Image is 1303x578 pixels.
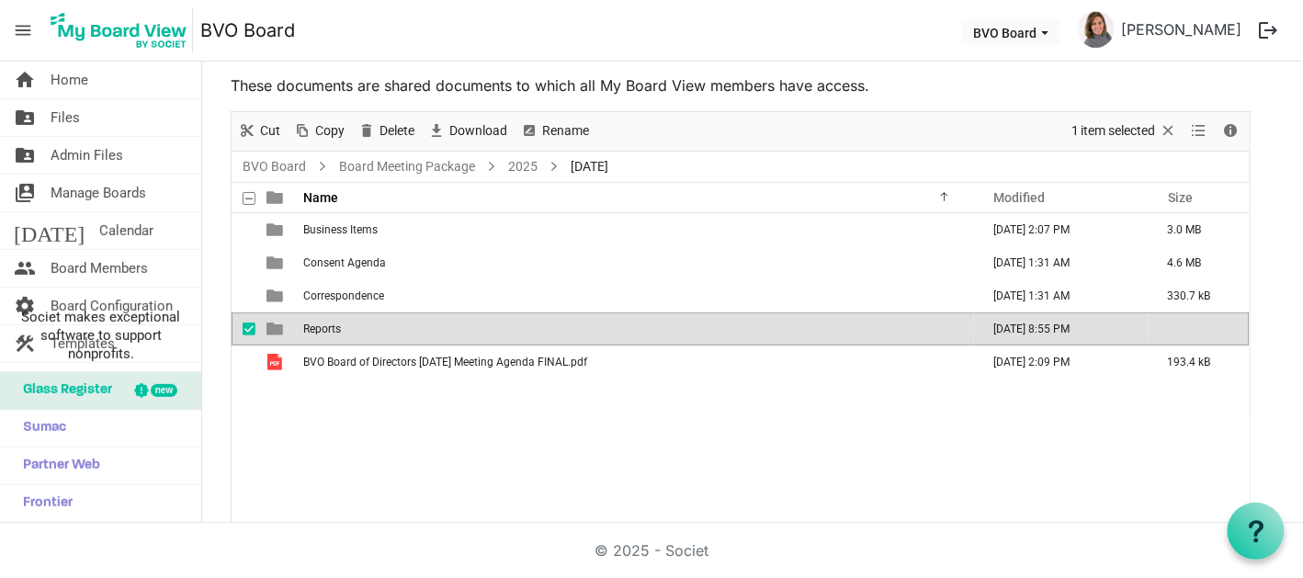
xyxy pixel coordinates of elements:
[232,246,255,279] td: checkbox
[232,346,255,379] td: checkbox
[595,541,708,560] a: © 2025 - Societ
[45,7,200,53] a: My Board View Logo
[298,312,974,346] td: Reports is template cell column header Name
[1115,11,1250,48] a: [PERSON_NAME]
[255,346,298,379] td: is template cell column header type
[14,288,36,324] span: settings
[51,250,148,287] span: Board Members
[974,346,1149,379] td: August 26, 2025 2:09 PM column header Modified
[51,137,123,174] span: Admin Files
[335,155,479,178] a: Board Meeting Package
[303,256,386,269] span: Consent Agenda
[255,213,298,246] td: is template cell column header type
[303,323,341,335] span: Reports
[14,410,66,447] span: Sumac
[287,112,351,151] div: Copy
[303,289,384,302] span: Correspondence
[1149,346,1250,379] td: 193.4 kB is template cell column header Size
[8,308,193,363] span: Societ makes exceptional software to support nonprofits.
[1149,279,1250,312] td: 330.7 kB is template cell column header Size
[313,119,346,142] span: Copy
[1068,119,1181,142] button: Selection
[974,312,1149,346] td: August 25, 2025 8:55 PM column header Modified
[6,13,40,48] span: menu
[1168,190,1193,205] span: Size
[1250,11,1288,50] button: logout
[424,119,510,142] button: Download
[567,155,612,178] span: [DATE]
[1187,119,1209,142] button: View dropdownbutton
[1216,112,1247,151] div: Details
[974,279,1149,312] td: August 28, 2025 1:31 AM column header Modified
[448,119,509,142] span: Download
[504,155,541,178] a: 2025
[14,212,85,249] span: [DATE]
[14,137,36,174] span: folder_shared
[289,119,347,142] button: Copy
[151,384,177,397] div: new
[1218,119,1243,142] button: Details
[99,212,153,249] span: Calendar
[974,246,1149,279] td: August 28, 2025 1:31 AM column header Modified
[298,279,974,312] td: Correspondence is template cell column header Name
[51,288,173,324] span: Board Configuration
[51,175,146,211] span: Manage Boards
[1184,112,1216,151] div: View
[255,279,298,312] td: is template cell column header type
[239,155,310,178] a: BVO Board
[45,7,193,53] img: My Board View Logo
[516,119,592,142] button: Rename
[514,112,595,151] div: Rename
[298,213,974,246] td: Business Items is template cell column header Name
[232,312,255,346] td: checkbox
[14,250,36,287] span: people
[14,485,73,522] span: Frontier
[354,119,417,142] button: Delete
[993,190,1045,205] span: Modified
[298,246,974,279] td: Consent Agenda is template cell column header Name
[231,74,1251,96] p: These documents are shared documents to which all My Board View members have access.
[1070,119,1158,142] span: 1 item selected
[1149,246,1250,279] td: 4.6 MB is template cell column header Size
[51,62,88,98] span: Home
[303,356,587,368] span: BVO Board of Directors [DATE] Meeting Agenda FINAL.pdf
[1078,11,1115,48] img: MnC5V0f8bXlevx3ztyDwGpUB7uCjngHDRxSkcSC0fSnSlpV2VjP-Il6Yf9OZy13_Vasq3byDuyXCHgM4Kz_e5g_thumb.png
[1149,312,1250,346] td: is template cell column header Size
[255,246,298,279] td: is template cell column header type
[14,175,36,211] span: switch_account
[234,119,283,142] button: Cut
[232,213,255,246] td: checkbox
[961,19,1060,45] button: BVO Board dropdownbutton
[232,279,255,312] td: checkbox
[421,112,514,151] div: Download
[255,312,298,346] td: is template cell column header type
[14,448,100,484] span: Partner Web
[51,99,80,136] span: Files
[1149,213,1250,246] td: 3.0 MB is template cell column header Size
[232,112,287,151] div: Cut
[303,190,338,205] span: Name
[200,12,295,49] a: BVO Board
[14,372,112,409] span: Glass Register
[540,119,591,142] span: Rename
[351,112,421,151] div: Delete
[258,119,282,142] span: Cut
[303,223,378,236] span: Business Items
[378,119,416,142] span: Delete
[14,62,36,98] span: home
[14,99,36,136] span: folder_shared
[298,346,974,379] td: BVO Board of Directors August 28 2025 Meeting Agenda FINAL.pdf is template cell column header Name
[1065,112,1184,151] div: Clear selection
[974,213,1149,246] td: August 26, 2025 2:07 PM column header Modified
